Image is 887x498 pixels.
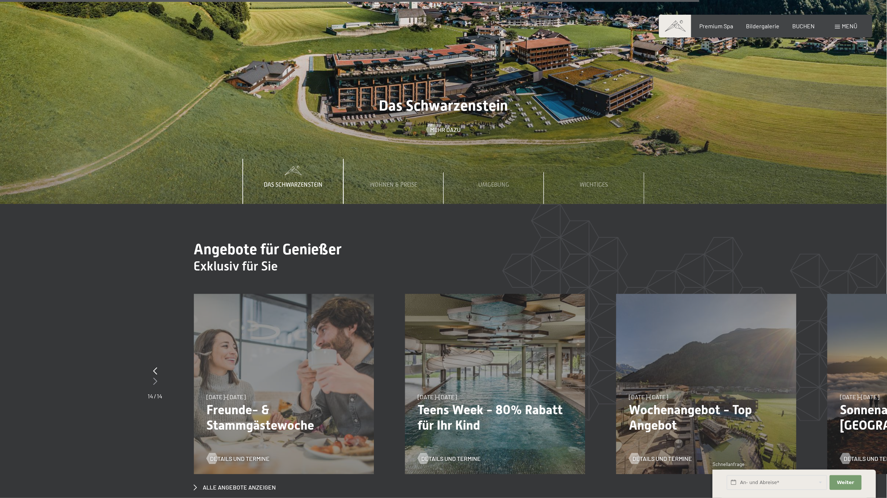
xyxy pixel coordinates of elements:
[207,402,361,433] p: Freunde- & Stammgästewoche
[154,393,156,400] span: /
[418,402,572,433] p: Teens Week - 80% Rabatt für Ihr Kind
[194,483,276,491] a: Alle Angebote anzeigen
[207,455,270,463] a: Details und Termine
[207,393,246,400] span: [DATE]–[DATE]
[629,455,692,463] a: Details und Termine
[580,182,608,188] span: Wichtiges
[203,483,276,491] span: Alle Angebote anzeigen
[837,479,854,486] span: Weiter
[699,22,733,29] a: Premium Spa
[148,393,154,400] span: 14
[840,393,880,400] span: [DATE]–[DATE]
[478,182,509,188] span: Umgebung
[713,461,744,467] span: Schnellanfrage
[629,402,783,433] p: Wochenangebot - Top Angebot
[430,126,461,134] span: Mehr dazu
[369,182,417,188] span: Wohnen & Preise
[157,393,163,400] span: 14
[264,182,322,188] span: Das Schwarzenstein
[210,455,270,463] span: Details und Termine
[842,22,858,29] span: Menü
[426,126,461,134] a: Mehr dazu
[418,393,457,400] span: [DATE]–[DATE]
[633,455,692,463] span: Details und Termine
[629,393,668,400] span: [DATE]–[DATE]
[746,22,780,29] a: Bildergalerie
[793,22,815,29] a: BUCHEN
[194,259,278,273] span: Exklusiv für Sie
[422,455,481,463] span: Details und Termine
[379,97,508,114] span: Das Schwarzenstein
[194,241,342,258] span: Angebote für Genießer
[830,475,861,490] button: Weiter
[418,455,481,463] a: Details und Termine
